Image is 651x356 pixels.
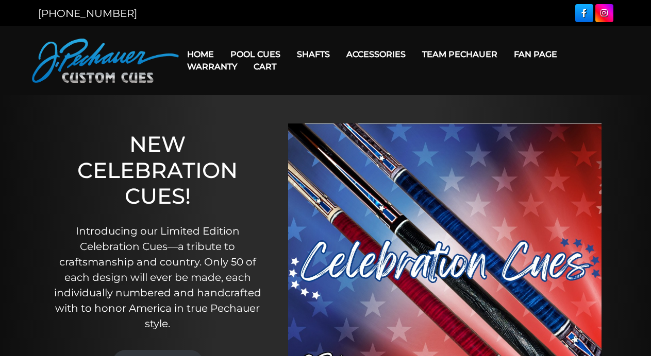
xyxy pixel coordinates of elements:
h1: NEW CELEBRATION CUES! [54,131,261,209]
a: Team Pechauer [414,41,506,67]
a: Home [179,41,222,67]
a: [PHONE_NUMBER] [38,7,137,20]
p: Introducing our Limited Edition Celebration Cues—a tribute to craftsmanship and country. Only 50 ... [54,223,261,331]
img: Pechauer Custom Cues [32,39,179,83]
a: Pool Cues [222,41,289,67]
a: Fan Page [506,41,565,67]
a: Warranty [179,54,245,80]
a: Shafts [289,41,338,67]
a: Cart [245,54,285,80]
a: Accessories [338,41,414,67]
